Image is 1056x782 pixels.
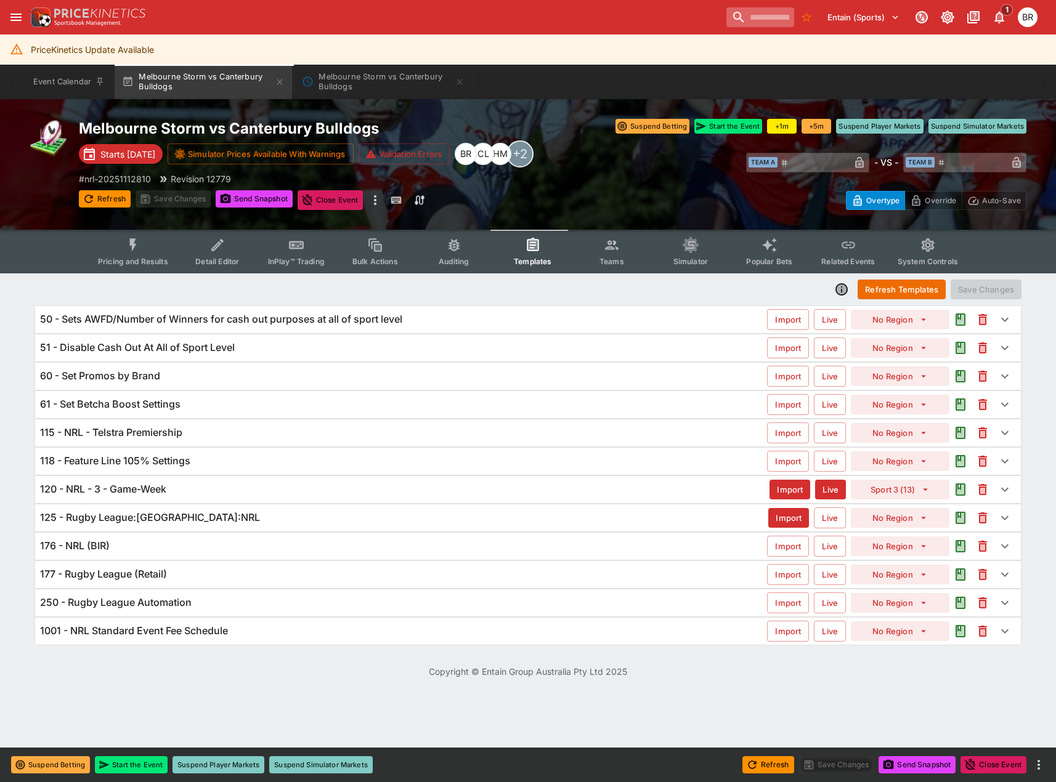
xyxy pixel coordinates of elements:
[879,756,956,773] button: Send Snapshot
[767,337,809,358] button: Import
[851,310,949,329] button: No Region
[820,7,907,27] button: Select Tenant
[40,624,228,637] h6: 1001 - NRL Standard Event Fee Schedule
[949,592,972,614] button: Audit the Template Change History
[936,6,959,28] button: Toggle light/dark mode
[851,451,949,471] button: No Region
[767,536,809,557] button: Import
[95,756,168,773] button: Start the Event
[30,119,69,158] img: rugby_league.png
[814,592,846,613] button: Live
[972,592,994,614] button: This will delete the selected template. You will still need to Save Template changes to commit th...
[40,369,160,382] h6: 60 - Set Promos by Brand
[171,172,231,185] p: Revision 12779
[851,565,949,584] button: No Region
[814,451,846,472] button: Live
[1018,7,1038,27] div: Ben Raymond
[79,190,131,208] button: Refresh
[906,157,935,167] span: Team B
[40,483,166,496] h6: 120 - NRL - 3 - Game-Week
[767,366,809,387] button: Import
[768,508,809,528] button: Import
[88,230,968,273] div: Event type filters
[949,308,972,331] button: Audit the Template Change History
[821,257,875,266] span: Related Events
[949,393,972,416] button: Audit the Template Change History
[851,536,949,556] button: No Region
[949,478,972,501] button: Audit the Template Change History
[11,756,90,773] button: Suspend Betting
[972,337,994,359] button: This will delete the selected template. You will still need to Save Template changes to commit th...
[40,596,192,609] h6: 250 - Rugby League Automation
[268,257,325,266] span: InPlay™ Trading
[767,621,809,642] button: Import
[814,536,846,557] button: Live
[439,257,469,266] span: Auditing
[851,395,949,414] button: No Region
[846,191,905,210] button: Overtype
[599,257,624,266] span: Teams
[1001,4,1013,16] span: 1
[40,454,190,467] h6: 118 - Feature Line 105% Settings
[767,564,809,585] button: Import
[79,119,553,138] h2: Copy To Clipboard
[40,341,235,354] h6: 51 - Disable Cash Out At All of Sport Level
[972,365,994,387] button: This will delete the selected template. You will still need to Save Template changes to commit th...
[814,621,846,642] button: Live
[911,6,933,28] button: Connected to PK
[173,756,264,773] button: Suspend Player Markets
[972,620,994,642] button: This will delete the selected template. You will still need to Save Template changes to commit th...
[972,422,994,444] button: This will delete the selected template. You will still need to Save Template changes to commit th...
[1031,757,1046,772] button: more
[802,119,831,134] button: +5m
[814,337,846,358] button: Live
[961,756,1026,773] button: Close Event
[866,194,900,207] p: Overtype
[40,426,182,439] h6: 115 - NRL - Telstra Premiership
[797,7,816,27] button: No Bookmarks
[972,450,994,472] button: This will delete the selected template. You will still need to Save Template changes to commit th...
[673,257,708,266] span: Simulator
[742,756,794,773] button: Refresh
[767,422,809,443] button: Import
[359,143,450,164] button: Validation Errors
[949,507,972,529] button: Audit the Template Change History
[814,507,846,528] button: Live
[115,65,292,99] button: Melbourne Storm vs Canterbury Bulldogs
[40,313,402,326] h6: 50 - Sets AWFD/Number of Winners for cash out purposes at all of sport level
[767,394,809,415] button: Import
[31,38,154,61] div: PriceKinetics Update Available
[874,156,898,169] h6: - VS -
[100,148,155,161] p: Starts [DATE]
[851,480,949,499] button: Sport 3 (13)
[26,65,112,99] button: Event Calendar
[851,593,949,613] button: No Region
[1014,4,1041,31] button: Ben Raymond
[294,65,472,99] button: Melbourne Storm vs Canterbury Bulldogs
[851,366,949,386] button: No Region
[949,563,972,586] button: Audit the Template Change History
[949,365,972,387] button: Audit the Template Change History
[98,257,168,266] span: Pricing and Results
[40,398,181,411] h6: 61 - Set Betcha Boost Settings
[982,194,1021,207] p: Auto-Save
[949,620,972,642] button: Audit the Template Change History
[455,143,477,165] div: Ben Raymond
[814,309,846,330] button: Live
[472,143,494,165] div: Chad Liu
[962,191,1026,210] button: Auto-Save
[858,280,946,299] button: Refresh Templates
[972,308,994,331] button: This will delete the selected template. You will still need to Save Template changes to commit th...
[79,172,151,185] p: Copy To Clipboard
[746,257,792,266] span: Popular Bets
[836,119,923,134] button: Suspend Player Markets
[972,507,994,529] button: This will delete the selected template. You will still need to Save Template changes to commit th...
[54,20,121,26] img: Sportsbook Management
[949,422,972,444] button: Audit the Template Change History
[506,140,534,167] div: +2
[949,337,972,359] button: Audit the Template Change History
[40,539,110,552] h6: 176 - NRL (BIR)
[904,191,962,210] button: Override
[949,450,972,472] button: Audit the Template Change History
[767,119,797,134] button: +1m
